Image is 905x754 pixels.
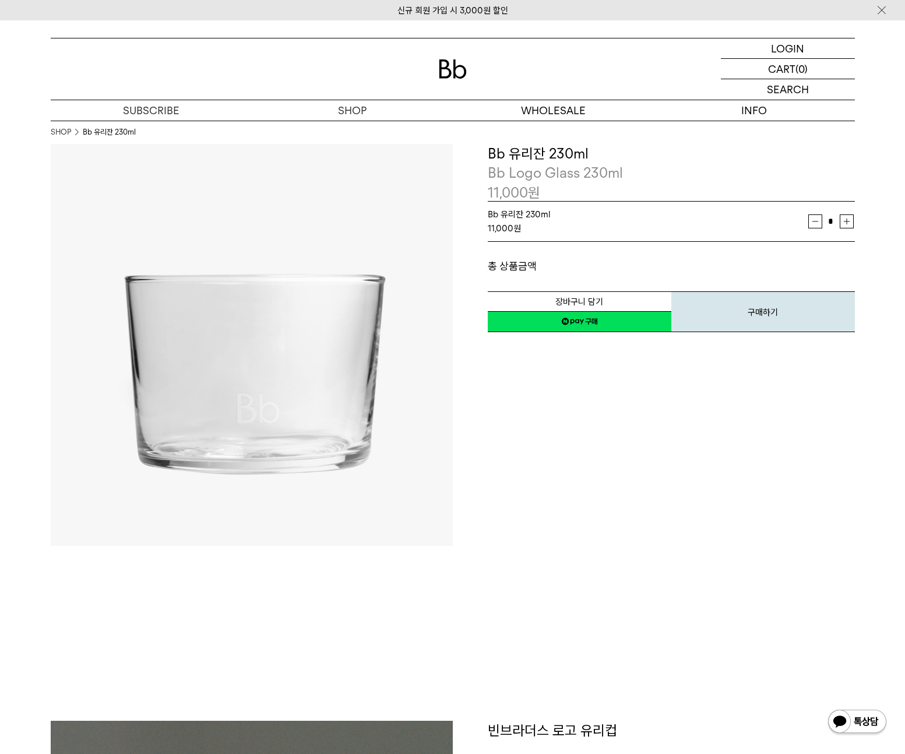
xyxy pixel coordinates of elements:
p: Bb Logo Glass 230ml [488,163,855,183]
p: (0) [795,59,808,79]
a: 신규 회원 가입 시 3,000원 할인 [397,5,508,16]
a: SHOP [252,100,453,121]
p: SEARCH [767,79,809,100]
p: 11,000 [488,183,540,203]
div: 원 [488,221,808,235]
p: WHOLESALE [453,100,654,121]
button: 장바구니 담기 [488,291,671,312]
p: LOGIN [771,38,804,58]
dt: 총 상품금액 [488,259,671,273]
button: 증가 [840,214,854,228]
p: CART [768,59,795,79]
span: 원 [528,184,540,201]
a: LOGIN [721,38,855,59]
a: SUBSCRIBE [51,100,252,121]
button: 구매하기 [671,291,855,332]
li: Bb 유리잔 230ml [83,126,136,138]
p: INFO [654,100,855,121]
span: Bb 유리잔 230ml [488,209,551,220]
img: 로고 [439,59,467,79]
a: SHOP [51,126,71,138]
img: Bb 유리잔 230ml [51,144,453,546]
a: CART (0) [721,59,855,79]
a: 새창 [488,311,671,332]
h3: Bb 유리잔 230ml [488,144,855,164]
button: 감소 [808,214,822,228]
img: 카카오톡 채널 1:1 채팅 버튼 [827,709,888,737]
strong: 11,000 [488,223,513,234]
